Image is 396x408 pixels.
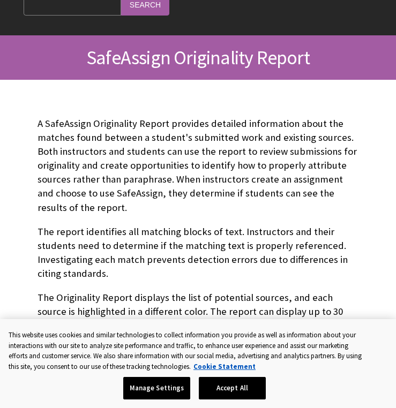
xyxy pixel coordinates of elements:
[199,377,266,399] button: Accept All
[193,362,256,371] a: More information about your privacy, opens in a new tab
[38,117,358,215] p: A SafeAssign Originality Report provides detailed information about the matches found between a s...
[38,225,358,281] p: The report identifies all matching blocks of text. Instructors and their students need to determi...
[9,330,368,372] div: This website uses cookies and similar technologies to collect information you provide as well as ...
[38,291,358,333] p: The Originality Report displays the list of potential sources, and each source is highlighted in ...
[86,46,310,70] span: SafeAssign Originality Report
[123,377,190,399] button: Manage Settings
